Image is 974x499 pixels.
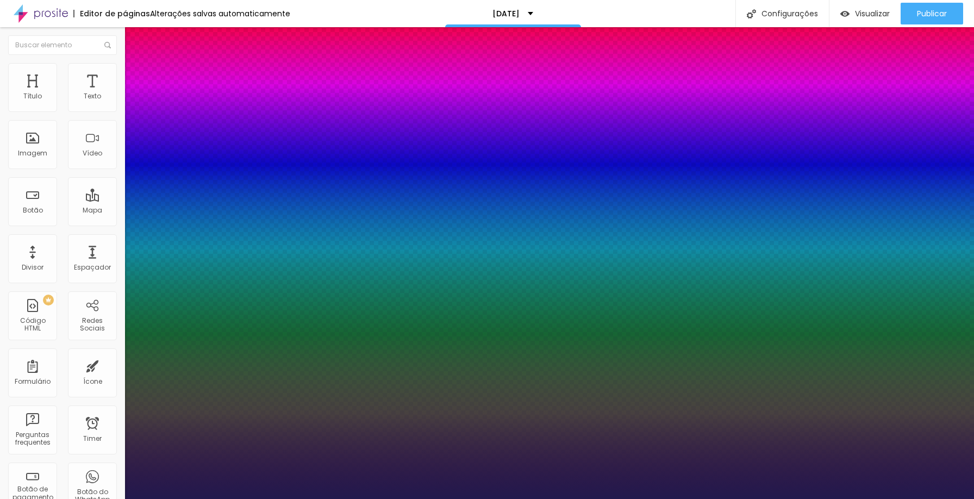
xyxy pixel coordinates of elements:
[11,431,54,447] div: Perguntas frequentes
[104,42,111,48] img: Icone
[150,10,290,17] div: Alterações salvas automaticamente
[855,9,890,18] span: Visualizar
[8,35,117,55] input: Buscar elemento
[83,149,102,157] div: Vídeo
[492,10,520,17] p: [DATE]
[23,92,42,100] div: Título
[71,317,114,333] div: Redes Sociais
[829,3,901,24] button: Visualizar
[917,9,947,18] span: Publicar
[83,207,102,214] div: Mapa
[73,10,150,17] div: Editor de páginas
[83,378,102,385] div: Ícone
[22,264,43,271] div: Divisor
[84,92,101,100] div: Texto
[747,9,756,18] img: Icone
[840,9,850,18] img: view-1.svg
[74,264,111,271] div: Espaçador
[83,435,102,442] div: Timer
[901,3,963,24] button: Publicar
[18,149,47,157] div: Imagem
[23,207,43,214] div: Botão
[11,317,54,333] div: Código HTML
[15,378,51,385] div: Formulário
